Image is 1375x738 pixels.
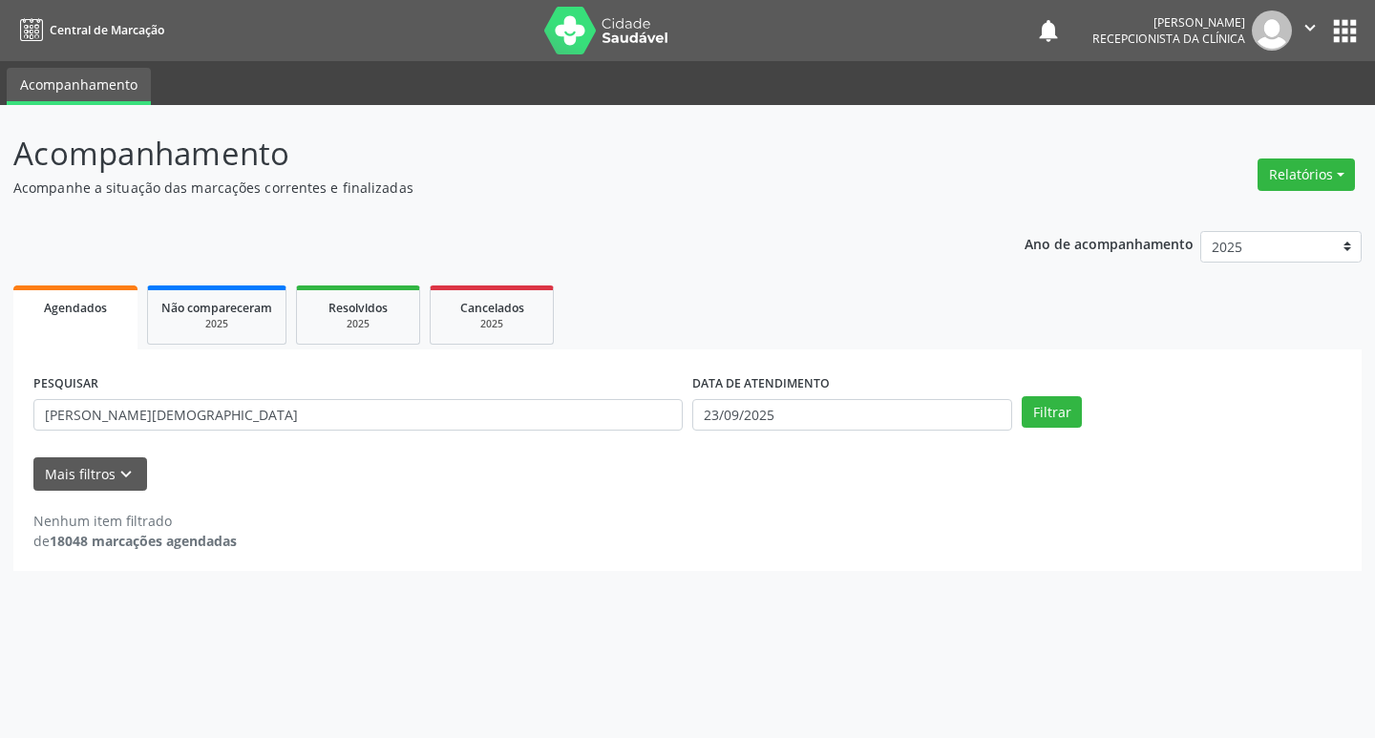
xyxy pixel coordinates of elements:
[1300,17,1321,38] i: 
[1022,396,1082,429] button: Filtrar
[44,300,107,316] span: Agendados
[692,399,1012,432] input: Selecione um intervalo
[13,130,957,178] p: Acompanhamento
[1035,17,1062,44] button: notifications
[33,399,683,432] input: Nome, CNS
[1258,158,1355,191] button: Relatórios
[50,532,237,550] strong: 18048 marcações agendadas
[33,369,98,399] label: PESQUISAR
[1292,11,1328,51] button: 
[1025,231,1194,255] p: Ano de acompanhamento
[161,317,272,331] div: 2025
[692,369,830,399] label: DATA DE ATENDIMENTO
[1328,14,1362,48] button: apps
[1092,14,1245,31] div: [PERSON_NAME]
[33,511,237,531] div: Nenhum item filtrado
[460,300,524,316] span: Cancelados
[33,457,147,491] button: Mais filtroskeyboard_arrow_down
[33,531,237,551] div: de
[13,14,164,46] a: Central de Marcação
[328,300,388,316] span: Resolvidos
[1252,11,1292,51] img: img
[444,317,539,331] div: 2025
[1092,31,1245,47] span: Recepcionista da clínica
[116,464,137,485] i: keyboard_arrow_down
[50,22,164,38] span: Central de Marcação
[310,317,406,331] div: 2025
[7,68,151,105] a: Acompanhamento
[13,178,957,198] p: Acompanhe a situação das marcações correntes e finalizadas
[161,300,272,316] span: Não compareceram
